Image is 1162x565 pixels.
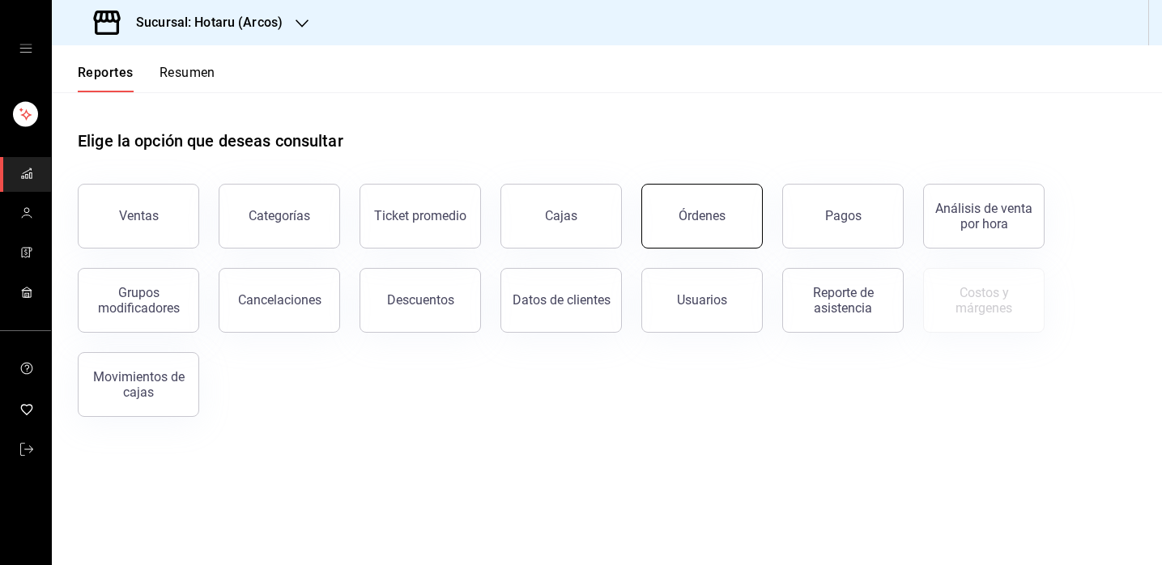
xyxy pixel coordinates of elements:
div: Datos de clientes [513,292,611,308]
div: navigation tabs [78,65,215,92]
div: Pagos [825,208,862,223]
button: Grupos modificadores [78,268,199,333]
button: Resumen [160,65,215,92]
div: Descuentos [387,292,454,308]
div: Ventas [119,208,159,223]
button: Reportes [78,65,134,92]
div: Cancelaciones [238,292,321,308]
div: Análisis de venta por hora [934,201,1034,232]
button: Análisis de venta por hora [923,184,1045,249]
div: Costos y márgenes [934,285,1034,316]
div: Grupos modificadores [88,285,189,316]
h1: Elige la opción que deseas consultar [78,129,343,153]
div: Usuarios [677,292,727,308]
div: Órdenes [679,208,726,223]
button: Reporte de asistencia [782,268,904,333]
button: Cajas [500,184,622,249]
div: Movimientos de cajas [88,369,189,400]
button: Contrata inventarios para ver este reporte [923,268,1045,333]
div: Ticket promedio [374,208,466,223]
button: Pagos [782,184,904,249]
div: Categorías [249,208,310,223]
h3: Sucursal: Hotaru (Arcos) [123,13,283,32]
button: Ticket promedio [360,184,481,249]
button: Descuentos [360,268,481,333]
button: open drawer [19,42,32,55]
div: Reporte de asistencia [793,285,893,316]
button: Movimientos de cajas [78,352,199,417]
div: Cajas [545,208,577,223]
button: Categorías [219,184,340,249]
button: Datos de clientes [500,268,622,333]
button: Órdenes [641,184,763,249]
button: Cancelaciones [219,268,340,333]
button: Usuarios [641,268,763,333]
button: Ventas [78,184,199,249]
